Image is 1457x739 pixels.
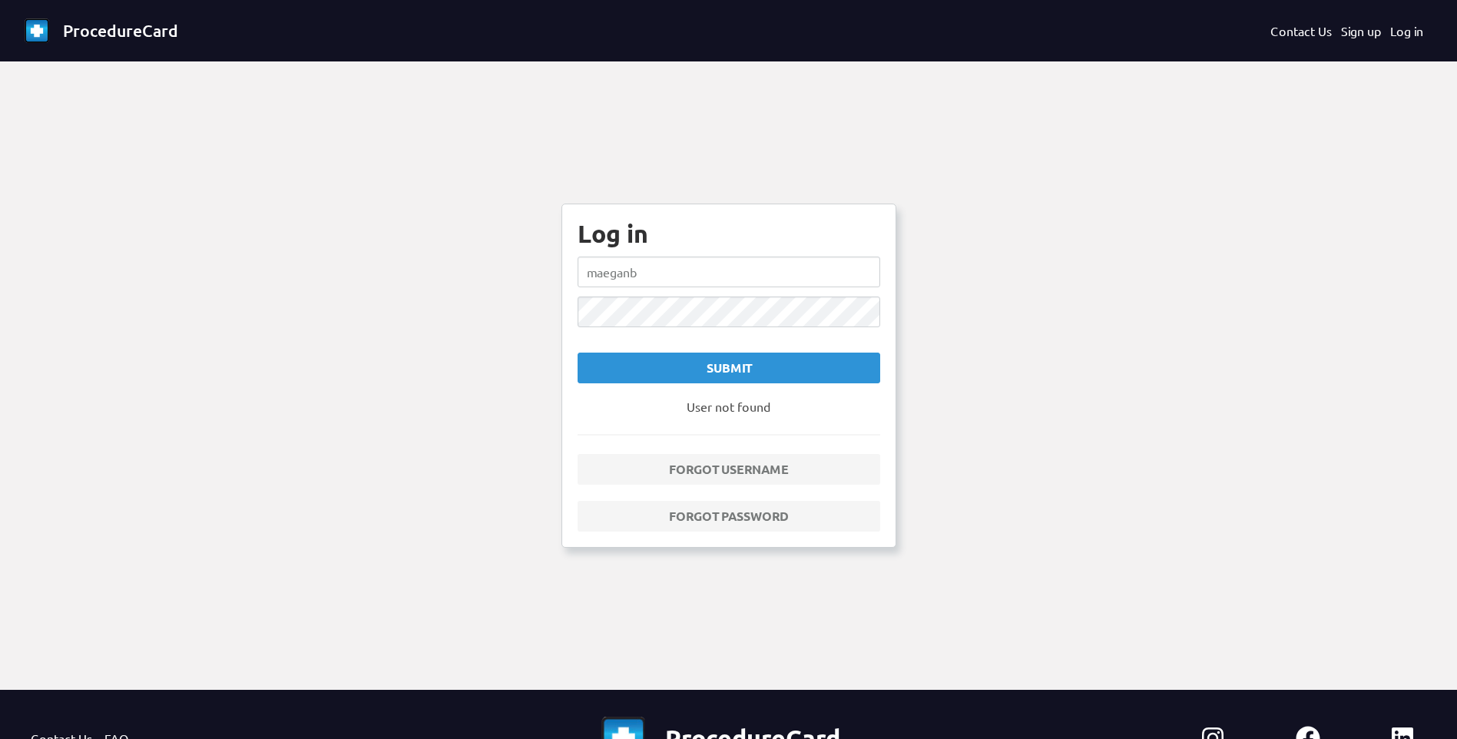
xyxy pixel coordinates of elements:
p: User not found [578,397,880,416]
a: Contact Us [1270,22,1332,40]
img: favicon-32x32.png [25,18,49,43]
a: Sign up [1341,22,1381,40]
a: Forgot username [578,454,880,485]
input: Username [578,257,880,287]
a: Log in [1390,22,1423,40]
div: Submit [591,359,867,377]
div: Forgot username [591,460,867,479]
div: Log in [578,220,880,247]
button: Submit [578,353,880,383]
div: Forgot password [591,507,867,525]
a: Forgot password [578,501,880,532]
span: ProcedureCard [63,20,178,41]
